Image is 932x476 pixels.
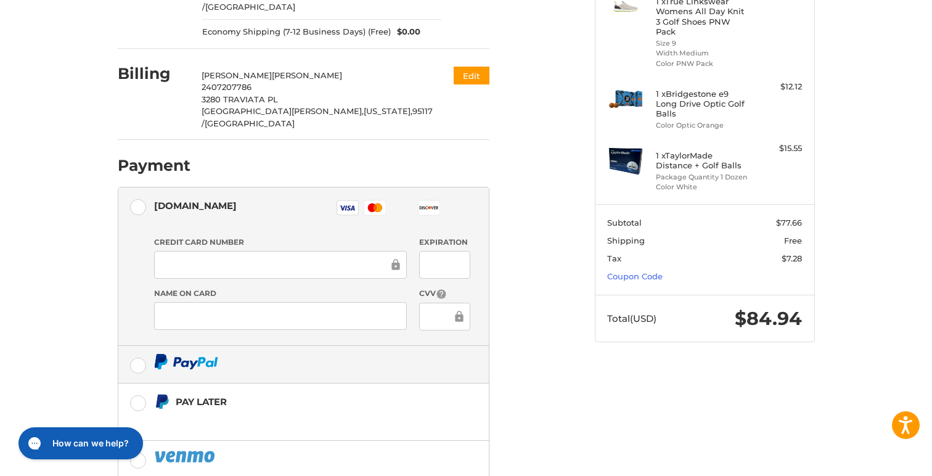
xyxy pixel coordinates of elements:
span: $77.66 [776,218,802,228]
h2: Billing [118,64,190,83]
li: Color PNW Pack [656,59,750,69]
div: Pay Later [176,392,412,412]
h2: Payment [118,156,190,175]
span: 2407207786 [202,82,251,92]
label: CVV [419,288,470,300]
label: Name on Card [154,288,407,299]
li: Width Medium [656,48,750,59]
h4: 1 x Bridgestone e9 Long Drive Optic Golf Balls [656,89,750,119]
span: 95117 / [202,106,433,128]
img: Pay Later icon [154,394,170,409]
li: Package Quantity 1 Dozen [656,172,750,183]
span: [PERSON_NAME] [202,70,272,80]
span: Tax [607,253,621,263]
li: Size 9 [656,38,750,49]
span: Subtotal [607,218,642,228]
div: [DOMAIN_NAME] [154,195,237,216]
li: Color Optic Orange [656,120,750,131]
a: Coupon Code [607,271,663,281]
span: [PERSON_NAME] [272,70,342,80]
img: PayPal icon [154,449,217,464]
span: $0.00 [391,26,420,38]
span: [GEOGRAPHIC_DATA] [205,2,295,12]
li: Color White [656,182,750,192]
img: PayPal icon [154,354,218,369]
span: [US_STATE], [364,106,412,116]
span: Total (USD) [607,313,656,324]
button: Edit [454,67,489,84]
span: 3280 TRAVIATA PL [202,94,278,104]
span: Economy Shipping (7-12 Business Days) (Free) [202,26,391,38]
span: $7.28 [782,253,802,263]
div: $15.55 [753,142,802,155]
span: Shipping [607,236,645,245]
span: $84.94 [735,307,802,330]
span: [GEOGRAPHIC_DATA] [205,118,295,128]
h4: 1 x TaylorMade Distance + Golf Balls [656,150,750,171]
div: $12.12 [753,81,802,93]
label: Expiration [419,237,470,248]
span: [GEOGRAPHIC_DATA][PERSON_NAME], [202,106,364,116]
label: Credit Card Number [154,237,407,248]
span: Free [784,236,802,245]
iframe: PayPal Message 1 [154,415,412,425]
iframe: Gorgias live chat messenger [12,423,147,464]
